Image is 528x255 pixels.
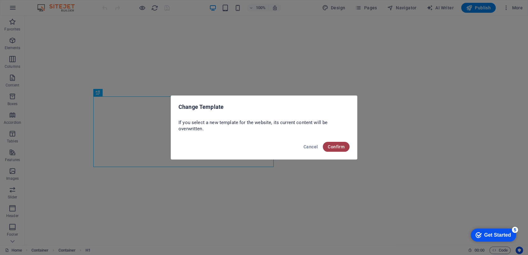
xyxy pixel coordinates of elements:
h2: Change Template [178,103,350,111]
span: Confirm [328,144,345,149]
div: Get Started [18,7,45,12]
div: Get Started 5 items remaining, 0% complete [5,3,50,16]
button: Cancel [301,142,320,152]
p: If you select a new template for the website, its current content will be overwritten. [178,119,350,132]
button: Confirm [323,142,350,152]
div: 5 [46,1,52,7]
span: Cancel [303,144,318,149]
